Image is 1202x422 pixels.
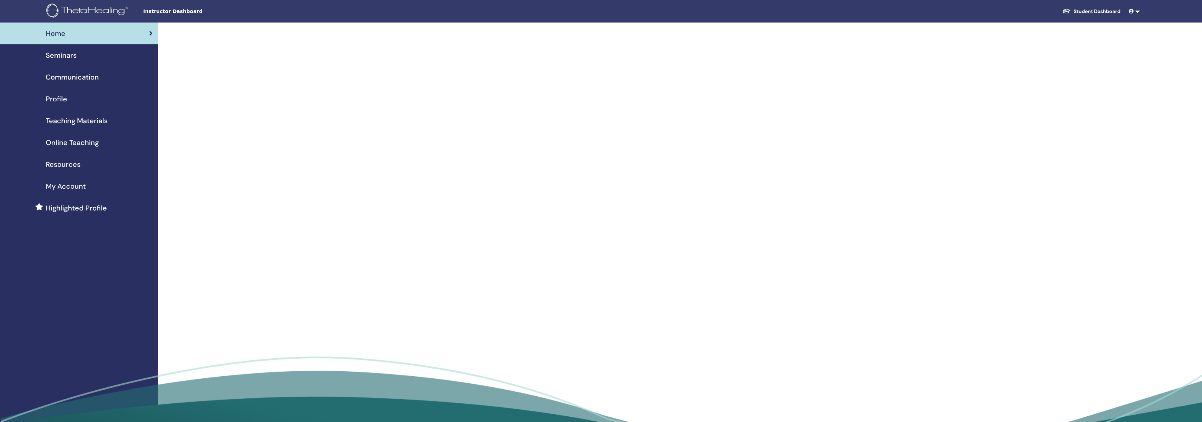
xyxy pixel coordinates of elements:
[1062,8,1071,14] img: graduation-cap-white.svg
[46,72,99,82] span: Communication
[46,4,130,19] img: logo.png
[46,159,81,170] span: Resources
[46,137,99,148] span: Online Teaching
[46,94,67,104] span: Profile
[46,28,65,39] span: Home
[46,181,86,191] span: My Account
[46,50,77,61] span: Seminars
[46,203,107,213] span: Highlighted Profile
[46,115,108,126] span: Teaching Materials
[143,8,249,15] span: Instructor Dashboard
[1057,5,1126,18] a: Student Dashboard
